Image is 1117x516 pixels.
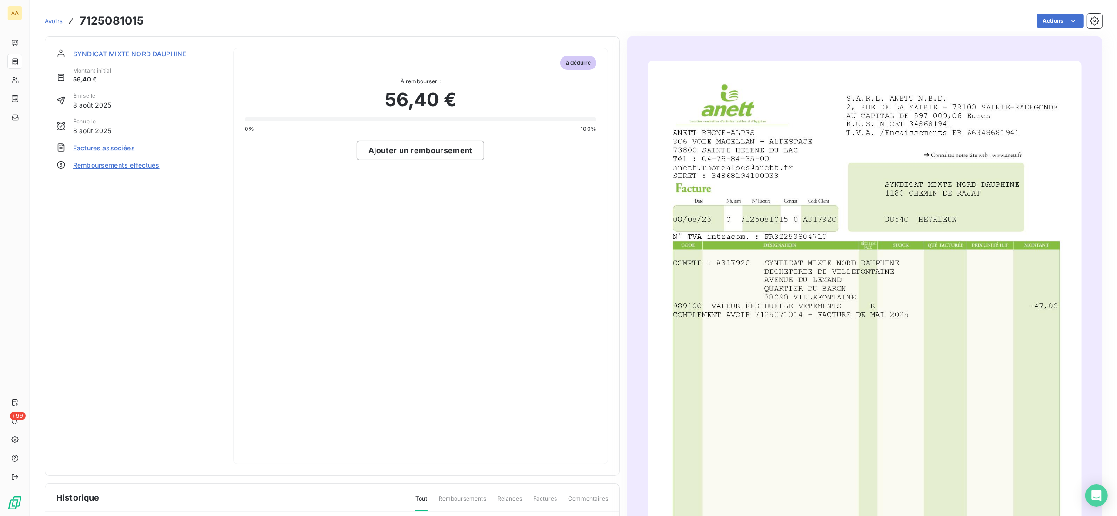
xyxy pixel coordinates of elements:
span: À rembourser : [245,77,596,86]
span: Avoirs [45,17,63,25]
button: Ajouter un remboursement [357,141,484,160]
span: 0% [245,125,254,133]
span: Factures [533,495,557,510]
h3: 7125081015 [80,13,144,29]
span: Remboursements [439,495,486,510]
button: Actions [1037,14,1084,28]
span: Relances [497,495,522,510]
span: Factures associées [73,143,135,153]
img: Logo LeanPay [7,496,22,510]
span: Tout [415,495,428,511]
span: Historique [56,491,100,504]
span: +99 [10,412,26,420]
div: AA [7,6,22,20]
span: Remboursements effectués [73,160,160,170]
span: 8 août 2025 [73,100,112,110]
span: 56,40 € [385,86,456,114]
span: 100% [581,125,596,133]
span: 56,40 € [73,75,111,84]
span: 8 août 2025 [73,126,112,136]
a: Avoirs [45,16,63,26]
div: Open Intercom Messenger [1085,484,1108,507]
span: Montant initial [73,67,111,75]
span: à déduire [560,56,596,70]
span: Commentaires [568,495,608,510]
span: SYNDICAT MIXTE NORD DAUPHINE [73,49,186,59]
span: Échue le [73,117,112,126]
span: Émise le [73,92,112,100]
